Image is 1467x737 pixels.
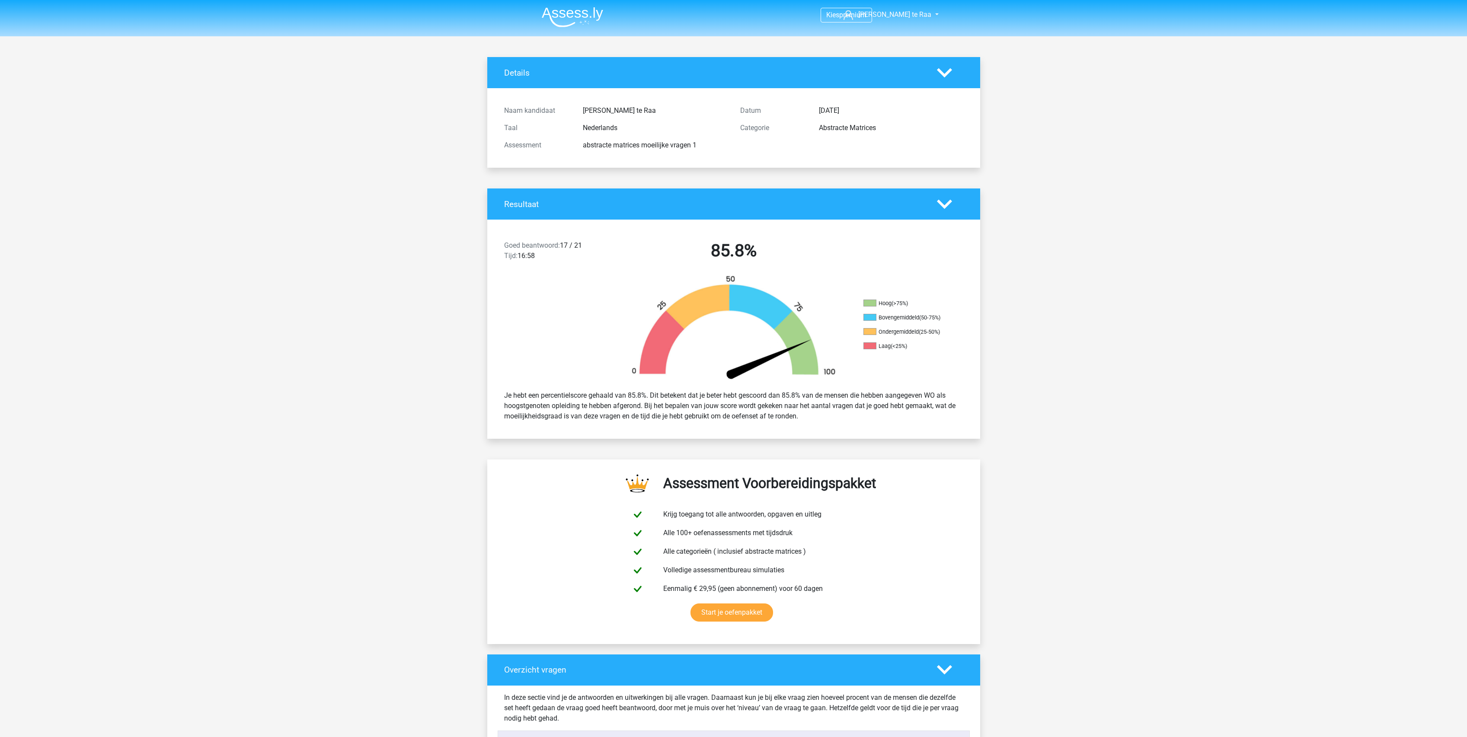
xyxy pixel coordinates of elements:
div: Assessment [498,140,576,150]
span: Kies [826,11,839,19]
h4: Overzicht vragen [504,665,924,675]
li: Bovengemiddeld [863,314,950,322]
div: [PERSON_NAME] te Raa [576,105,734,116]
div: [DATE] [812,105,970,116]
div: Je hebt een percentielscore gehaald van 85.8%. Dit betekent dat je beter hebt gescoord dan 85.8% ... [498,387,970,425]
li: Laag [863,342,950,350]
a: Kiespremium [821,9,872,21]
div: (25-50%) [919,329,940,335]
span: Tijd: [504,252,518,260]
div: 17 / 21 16:58 [498,240,616,265]
img: 86.bedef3011a2e.png [617,275,850,383]
div: Nederlands [576,123,734,133]
div: In deze sectie vind je de antwoorden en uitwerkingen bij alle vragen. Daarnaast kun je bij elke v... [498,692,970,724]
a: Start je oefenpakket [690,603,773,622]
div: (50-75%) [919,314,940,321]
h2: 85.8% [622,240,845,261]
h4: Details [504,68,924,78]
div: (>75%) [892,300,908,306]
div: Abstracte Matrices [812,123,970,133]
li: Ondergemiddeld [863,328,950,336]
a: [PERSON_NAME] te Raa [840,10,932,20]
div: Taal [498,123,576,133]
li: Hoog [863,300,950,307]
span: Goed beantwoord: [504,241,560,249]
div: Categorie [734,123,812,133]
div: Datum [734,105,812,116]
div: Naam kandidaat [498,105,576,116]
h4: Resultaat [504,199,924,209]
div: (<25%) [891,343,907,349]
span: [PERSON_NAME] te Raa [858,10,931,19]
span: premium [839,11,866,19]
img: Assessly [542,7,603,27]
div: abstracte matrices moeilijke vragen 1 [576,140,734,150]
